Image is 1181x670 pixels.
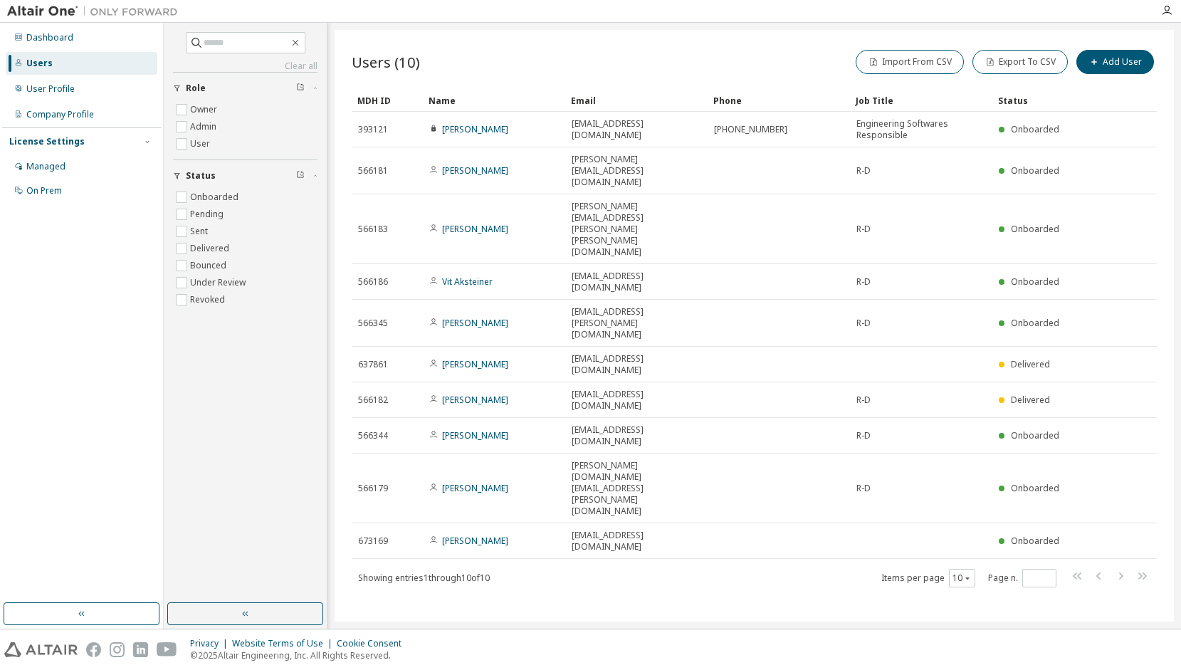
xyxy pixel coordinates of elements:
[1011,317,1059,329] span: Onboarded
[442,317,508,329] a: [PERSON_NAME]
[572,460,701,517] span: [PERSON_NAME][DOMAIN_NAME][EMAIL_ADDRESS][PERSON_NAME][DOMAIN_NAME]
[296,170,305,182] span: Clear filter
[358,224,388,235] span: 566183
[190,223,211,240] label: Sent
[190,638,232,649] div: Privacy
[952,572,972,584] button: 10
[856,430,871,441] span: R-D
[26,185,62,197] div: On Prem
[571,89,702,112] div: Email
[190,118,219,135] label: Admin
[337,638,410,649] div: Cookie Consent
[1076,50,1154,74] button: Add User
[714,124,787,135] span: [PHONE_NUMBER]
[173,61,317,72] a: Clear all
[186,170,216,182] span: Status
[881,569,975,587] span: Items per page
[572,424,701,447] span: [EMAIL_ADDRESS][DOMAIN_NAME]
[357,89,417,112] div: MDH ID
[572,154,701,188] span: [PERSON_NAME][EMAIL_ADDRESS][DOMAIN_NAME]
[429,89,560,112] div: Name
[1011,358,1050,370] span: Delivered
[358,318,388,329] span: 566345
[1011,429,1059,441] span: Onboarded
[133,642,148,657] img: linkedin.svg
[998,89,1083,112] div: Status
[26,58,53,69] div: Users
[442,358,508,370] a: [PERSON_NAME]
[358,535,388,547] span: 673169
[173,160,317,192] button: Status
[856,394,871,406] span: R-D
[572,118,701,141] span: [EMAIL_ADDRESS][DOMAIN_NAME]
[442,123,508,135] a: [PERSON_NAME]
[972,50,1068,74] button: Export To CSV
[358,394,388,406] span: 566182
[7,4,185,19] img: Altair One
[358,430,388,441] span: 566344
[232,638,337,649] div: Website Terms of Use
[190,189,241,206] label: Onboarded
[358,572,490,584] span: Showing entries 1 through 10 of 10
[572,389,701,412] span: [EMAIL_ADDRESS][DOMAIN_NAME]
[358,359,388,370] span: 637861
[190,206,226,223] label: Pending
[358,165,388,177] span: 566181
[1011,276,1059,288] span: Onboarded
[186,83,206,94] span: Role
[442,482,508,494] a: [PERSON_NAME]
[856,318,871,329] span: R-D
[988,569,1056,587] span: Page n.
[358,124,388,135] span: 393121
[110,642,125,657] img: instagram.svg
[1011,535,1059,547] span: Onboarded
[572,201,701,258] span: [PERSON_NAME][EMAIL_ADDRESS][PERSON_NAME][PERSON_NAME][DOMAIN_NAME]
[190,274,248,291] label: Under Review
[572,271,701,293] span: [EMAIL_ADDRESS][DOMAIN_NAME]
[442,429,508,441] a: [PERSON_NAME]
[1011,482,1059,494] span: Onboarded
[9,136,85,147] div: License Settings
[4,642,78,657] img: altair_logo.svg
[1011,223,1059,235] span: Onboarded
[26,83,75,95] div: User Profile
[442,223,508,235] a: [PERSON_NAME]
[190,135,213,152] label: User
[1011,164,1059,177] span: Onboarded
[296,83,305,94] span: Clear filter
[856,276,871,288] span: R-D
[358,276,388,288] span: 566186
[157,642,177,657] img: youtube.svg
[442,535,508,547] a: [PERSON_NAME]
[856,483,871,494] span: R-D
[856,224,871,235] span: R-D
[1011,123,1059,135] span: Onboarded
[352,52,420,72] span: Users (10)
[572,306,701,340] span: [EMAIL_ADDRESS][PERSON_NAME][DOMAIN_NAME]
[190,291,228,308] label: Revoked
[442,276,493,288] a: Vit Aksteiner
[856,89,987,112] div: Job Title
[86,642,101,657] img: facebook.svg
[190,257,229,274] label: Bounced
[713,89,844,112] div: Phone
[358,483,388,494] span: 566179
[190,101,220,118] label: Owner
[856,165,871,177] span: R-D
[442,164,508,177] a: [PERSON_NAME]
[572,353,701,376] span: [EMAIL_ADDRESS][DOMAIN_NAME]
[173,73,317,104] button: Role
[442,394,508,406] a: [PERSON_NAME]
[26,32,73,43] div: Dashboard
[26,161,65,172] div: Managed
[190,240,232,257] label: Delivered
[190,649,410,661] p: © 2025 Altair Engineering, Inc. All Rights Reserved.
[856,50,964,74] button: Import From CSV
[572,530,701,553] span: [EMAIL_ADDRESS][DOMAIN_NAME]
[26,109,94,120] div: Company Profile
[856,118,986,141] span: Engineering Softwares Responsible
[1011,394,1050,406] span: Delivered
